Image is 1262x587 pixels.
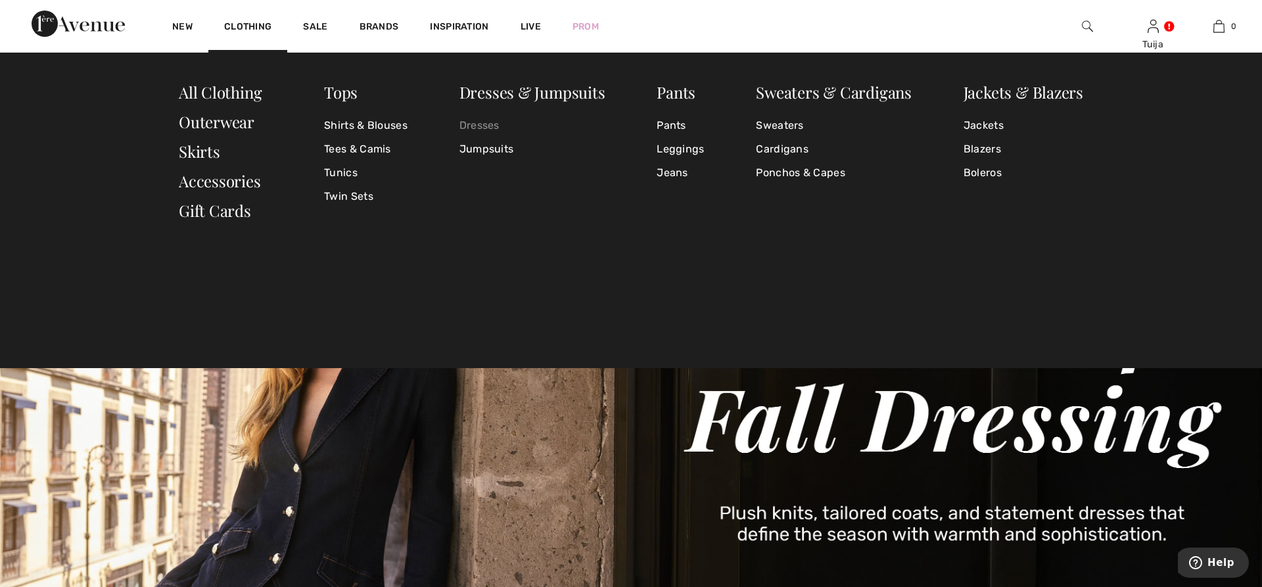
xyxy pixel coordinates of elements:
a: Shirts & Blouses [324,114,408,137]
img: 1ère Avenue [32,11,125,37]
a: Jackets [964,114,1083,137]
a: New [172,21,193,35]
img: search the website [1082,18,1093,34]
a: Dresses & Jumpsuits [459,82,605,103]
a: Ponchos & Capes [756,161,912,185]
span: 0 [1231,20,1236,32]
a: Gift Cards [179,200,251,221]
a: Boleros [964,161,1083,185]
a: Pants [657,114,704,137]
img: My Info [1148,18,1159,34]
iframe: Opens a widget where you can find more information [1178,548,1249,580]
img: My Bag [1213,18,1225,34]
a: Twin Sets [324,185,408,208]
a: Pants [657,82,695,103]
a: Dresses [459,114,605,137]
a: Leggings [657,137,704,161]
div: Tuija [1121,37,1185,51]
a: Live [521,20,541,34]
a: Sweaters & Cardigans [756,82,912,103]
a: Tunics [324,161,408,185]
a: Sweaters [756,114,912,137]
a: Cardigans [756,137,912,161]
a: Tops [324,82,358,103]
a: Clothing [224,21,271,35]
a: Jeans [657,161,704,185]
a: All Clothing [179,82,262,103]
a: Accessories [179,170,261,191]
a: Brands [360,21,399,35]
a: Skirts [179,141,220,162]
a: Tees & Camis [324,137,408,161]
a: Sale [303,21,327,35]
span: Inspiration [430,21,488,35]
a: 0 [1186,18,1251,34]
a: Outerwear [179,111,254,132]
a: Blazers [964,137,1083,161]
a: Jumpsuits [459,137,605,161]
a: Jackets & Blazers [964,82,1083,103]
a: Prom [573,20,599,34]
a: Sign In [1148,20,1159,32]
